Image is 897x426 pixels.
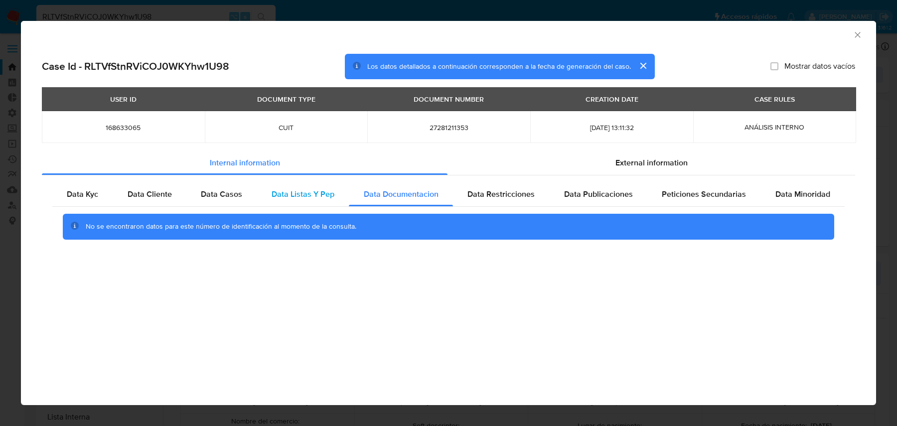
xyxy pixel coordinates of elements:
[104,91,143,108] div: USER ID
[86,221,356,231] span: No se encontraron datos para este número de identificación al momento de la consulta.
[615,157,688,168] span: External information
[379,123,518,132] span: 27281211353
[67,188,98,200] span: Data Kyc
[775,188,830,200] span: Data Minoridad
[210,157,280,168] span: Internal information
[745,122,804,132] span: ANÁLISIS INTERNO
[42,60,229,73] h2: Case Id - RLTVfStnRViCOJ0WKYhw1U98
[21,21,876,405] div: closure-recommendation-modal
[408,91,490,108] div: DOCUMENT NUMBER
[272,188,334,200] span: Data Listas Y Pep
[251,91,321,108] div: DOCUMENT TYPE
[217,123,356,132] span: CUIT
[54,123,193,132] span: 168633065
[467,188,535,200] span: Data Restricciones
[128,188,172,200] span: Data Cliente
[784,61,855,71] span: Mostrar datos vacíos
[770,62,778,70] input: Mostrar datos vacíos
[564,188,633,200] span: Data Publicaciones
[42,151,855,175] div: Detailed info
[364,188,439,200] span: Data Documentacion
[853,30,862,39] button: Cerrar ventana
[367,61,631,71] span: Los datos detallados a continuación corresponden a la fecha de generación del caso.
[201,188,242,200] span: Data Casos
[662,188,746,200] span: Peticiones Secundarias
[748,91,801,108] div: CASE RULES
[631,54,655,78] button: cerrar
[580,91,644,108] div: CREATION DATE
[52,182,845,206] div: Detailed internal info
[542,123,681,132] span: [DATE] 13:11:32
